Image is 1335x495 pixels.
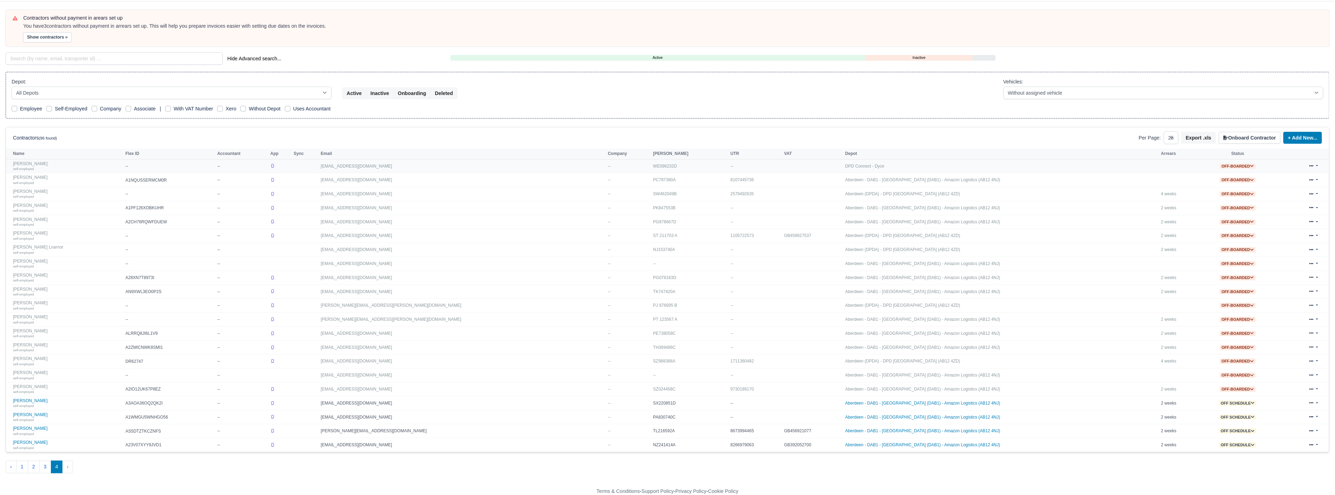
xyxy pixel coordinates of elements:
[652,187,729,201] td: SW462049B
[215,313,268,327] td: --
[1281,132,1322,144] div: + Add New...
[6,52,223,65] input: Search (by name, email, transporter id) ...
[215,243,268,257] td: --
[1220,359,1256,364] span: Off-boarded
[215,257,268,271] td: --
[1159,410,1197,424] td: 2 weeks
[13,328,122,339] a: [PERSON_NAME] self-employed
[729,243,782,257] td: --
[124,299,216,313] td: --
[13,203,122,213] a: [PERSON_NAME] self-employed
[124,368,216,382] td: --
[23,32,72,42] button: Show contractors »
[13,195,34,198] small: self-employed
[729,299,782,313] td: --
[1220,177,1256,182] a: Off-boarded
[13,300,122,311] a: [PERSON_NAME] self-employed
[1220,387,1256,392] a: Off-boarded
[1220,233,1256,238] a: Off-boarded
[13,264,34,268] small: self-employed
[1159,438,1197,452] td: 2 weeks
[1159,424,1197,438] td: 2 weeks
[13,404,34,408] small: self-employed
[249,105,280,113] label: Without Depot
[13,362,34,366] small: self-employed
[845,387,1000,392] a: Aberdeen - DAB1 - [GEOGRAPHIC_DATA] (DAB1) - Amazon Logistics (AB12 4NJ)
[39,461,51,473] button: 3
[729,285,782,299] td: --
[652,173,729,187] td: PC787380A
[13,167,34,171] small: self-employed
[845,345,1000,350] a: Aberdeen - DAB1 - [GEOGRAPHIC_DATA] (DAB1) - Amazon Logistics (AB12 4NJ)
[319,340,606,354] td: [EMAIL_ADDRESS][DOMAIN_NAME]
[319,396,606,410] td: [EMAIL_ADDRESS][DOMAIN_NAME]
[845,164,884,169] a: DPD Connect - Dyce
[652,340,729,354] td: TH369486C
[13,259,122,269] a: [PERSON_NAME] self-employed
[1220,205,1256,211] span: Off-boarded
[708,488,738,494] a: Cookie Policy
[652,257,729,271] td: --
[319,438,606,452] td: [EMAIL_ADDRESS][DOMAIN_NAME]
[13,398,122,408] a: [PERSON_NAME] self-employed
[13,412,122,422] a: [PERSON_NAME] self-employed
[6,149,124,159] th: Name
[608,219,611,224] span: --
[124,438,216,452] td: A23V07XYY9JVD1
[652,326,729,340] td: PE738058C
[1209,414,1335,495] div: Chat Widget
[319,285,606,299] td: [EMAIL_ADDRESS][DOMAIN_NAME]
[652,368,729,382] td: --
[13,440,122,450] a: [PERSON_NAME] self-employed
[652,201,729,215] td: PK847553B
[652,229,729,243] td: ST 211703 A
[652,215,729,229] td: PG878667D
[13,314,122,325] a: [PERSON_NAME] self-employed
[13,181,34,185] small: self-employed
[1220,275,1256,280] span: Off-boarded
[608,303,611,308] span: --
[652,159,729,173] td: WE096232D
[13,432,34,436] small: self-employed
[124,243,216,257] td: --
[13,292,34,296] small: self-employed
[1220,303,1256,308] a: Off-boarded
[13,426,122,436] a: [PERSON_NAME] self-employed
[729,354,782,368] td: 1711360482
[319,229,606,243] td: [EMAIL_ADDRESS][DOMAIN_NAME]
[13,446,34,450] small: self-employed
[13,376,34,380] small: self-employed
[319,173,606,187] td: [EMAIL_ADDRESS][DOMAIN_NAME]
[1220,331,1256,336] span: Off-boarded
[845,303,960,308] a: Aberdeen (DPDA) - DPD [GEOGRAPHIC_DATA] (AB12 4ZD)
[608,428,611,433] span: --
[1139,134,1161,142] label: Per Page:
[729,159,782,173] td: --
[215,396,268,410] td: --
[124,187,216,201] td: --
[642,488,674,494] a: Support Policy
[1159,326,1197,340] td: 2 weeks
[729,326,782,340] td: --
[124,215,216,229] td: A2CH76RQWFDUEW
[729,396,782,410] td: --
[845,205,1000,210] a: Aberdeen - DAB1 - [GEOGRAPHIC_DATA] (DAB1) - Amazon Logistics (AB12 4NJ)
[215,229,268,243] td: --
[1220,164,1256,169] a: Off-boarded
[13,223,34,226] small: self-employed
[319,410,606,424] td: [EMAIL_ADDRESS][DOMAIN_NAME]
[1159,382,1197,396] td: 2 weeks
[608,191,611,196] span: --
[845,247,960,252] a: Aberdeen (DPDA) - DPD [GEOGRAPHIC_DATA] (AB12 4ZD)
[13,245,122,255] a: [PERSON_NAME] Lnarnor self-employed
[1220,289,1256,294] span: Off-boarded
[1159,187,1197,201] td: 4 weeks
[174,105,213,113] label: With VAT Number
[215,382,268,396] td: --
[845,331,1000,336] a: Aberdeen - DAB1 - [GEOGRAPHIC_DATA] (DAB1) - Amazon Logistics (AB12 4NJ)
[124,313,216,327] td: --
[13,189,122,199] a: [PERSON_NAME] self-employed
